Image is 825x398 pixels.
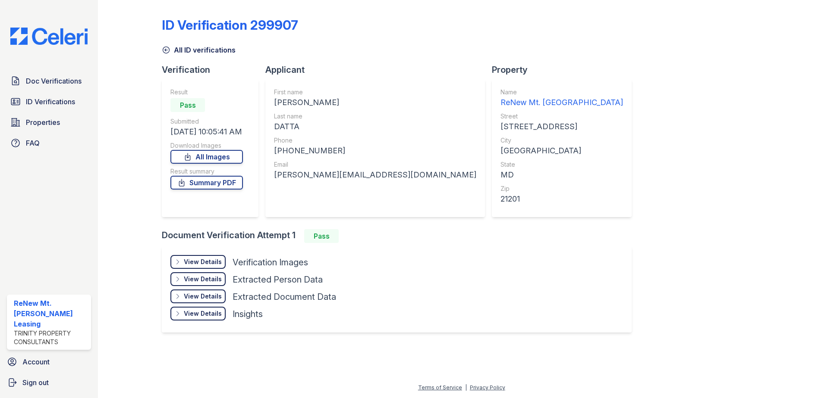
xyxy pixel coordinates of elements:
a: ID Verifications [7,93,91,110]
div: Zip [501,184,623,193]
a: Properties [7,114,91,131]
div: Extracted Document Data [233,291,336,303]
a: Terms of Service [418,384,462,391]
span: ID Verifications [26,96,75,107]
div: Verification [162,64,265,76]
div: Email [274,160,476,169]
div: First name [274,88,476,96]
a: All Images [170,150,243,164]
div: MD [501,169,623,181]
div: View Details [184,309,222,318]
div: ReNew Mt. [GEOGRAPHIC_DATA] [501,96,623,109]
div: [STREET_ADDRESS] [501,121,623,133]
div: [DATE] 10:05:41 AM [170,126,243,138]
div: 21201 [501,193,623,205]
div: City [501,136,623,145]
div: ID Verification 299907 [162,17,298,33]
div: View Details [184,275,222,283]
div: Last name [274,112,476,121]
a: Summary PDF [170,176,243,190]
span: FAQ [26,138,40,148]
img: CE_Logo_Blue-a8612792a0a2168367f1c8372b55b34899dd931a85d93a1a3d3e32e68fde9ad4.png [3,28,94,45]
a: All ID verifications [162,45,236,55]
div: DATTA [274,121,476,133]
div: State [501,160,623,169]
div: Insights [233,308,263,320]
div: Name [501,88,623,96]
div: Pass [304,229,339,243]
span: Sign out [22,377,49,388]
div: Verification Images [233,256,308,268]
div: View Details [184,258,222,266]
div: Submitted [170,117,243,126]
div: [PERSON_NAME][EMAIL_ADDRESS][DOMAIN_NAME] [274,169,476,181]
div: Result summary [170,167,243,176]
span: Account [22,357,50,367]
div: | [465,384,467,391]
div: Document Verification Attempt 1 [162,229,639,243]
a: Sign out [3,374,94,391]
div: Pass [170,98,205,112]
div: [GEOGRAPHIC_DATA] [501,145,623,157]
a: Account [3,353,94,370]
a: FAQ [7,134,91,152]
div: Result [170,88,243,96]
iframe: chat widget [789,364,816,389]
div: Street [501,112,623,121]
div: Phone [274,136,476,145]
div: [PERSON_NAME] [274,96,476,109]
div: View Details [184,292,222,301]
span: Properties [26,117,60,127]
div: Trinity Property Consultants [14,329,88,346]
a: Name ReNew Mt. [GEOGRAPHIC_DATA] [501,88,623,109]
div: Download Images [170,141,243,150]
div: Applicant [265,64,492,76]
span: Doc Verifications [26,76,82,86]
div: ReNew Mt. [PERSON_NAME] Leasing [14,298,88,329]
div: [PHONE_NUMBER] [274,145,476,157]
div: Property [492,64,639,76]
a: Doc Verifications [7,72,91,90]
a: Privacy Policy [470,384,505,391]
div: Extracted Person Data [233,274,323,286]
